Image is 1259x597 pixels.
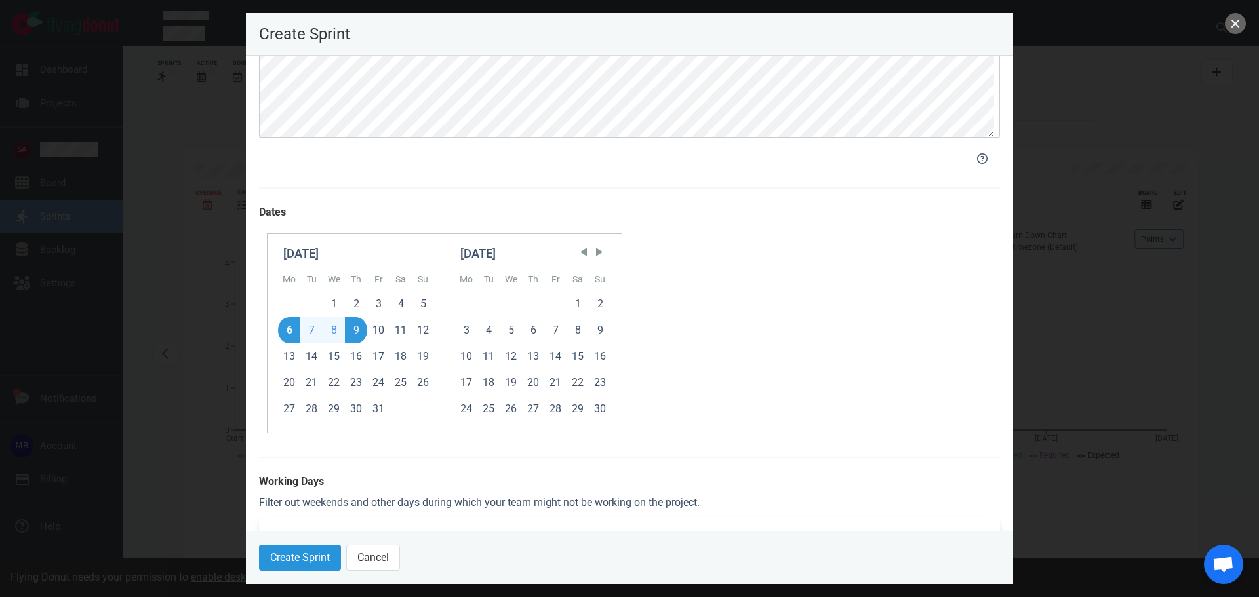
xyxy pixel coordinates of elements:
div: Thu Nov 20 2025 [522,370,544,396]
div: Sun Nov 23 2025 [589,370,611,396]
abbr: Wednesday [505,274,517,284]
div: Mon Nov 17 2025 [455,370,477,396]
span: Previous Month [577,246,590,259]
abbr: Tuesday [484,274,494,284]
div: Sun Nov 30 2025 [589,396,611,422]
abbr: Thursday [528,274,538,284]
div: Wed Oct 01 2025 [323,291,345,317]
div: Tue Nov 25 2025 [477,396,500,422]
div: Tue Nov 04 2025 [477,317,500,343]
div: Fri Oct 17 2025 [367,343,390,370]
abbr: Thursday [351,274,361,284]
div: Sat Nov 01 2025 [567,291,589,317]
div: Mon Nov 03 2025 [455,317,477,343]
div: Tue Oct 21 2025 [300,370,323,396]
abbr: Tuesday [307,274,317,284]
div: Thu Oct 16 2025 [345,343,367,370]
p: Create Sprint [259,26,1000,42]
abbr: Saturday [572,274,583,284]
button: Create Sprint [259,545,341,571]
div: Sun Oct 19 2025 [412,343,434,370]
div: Sat Nov 22 2025 [567,370,589,396]
div: Sun Oct 12 2025 [412,317,434,343]
div: Wed Oct 29 2025 [323,396,345,422]
span: Next Month [593,246,606,259]
div: Mon Oct 06 2025 [278,317,300,343]
div: Sun Oct 05 2025 [412,291,434,317]
abbr: Monday [460,274,473,284]
div: Thu Oct 09 2025 [345,317,367,343]
div: Fri Oct 24 2025 [367,370,390,396]
div: Wed Nov 12 2025 [500,343,522,370]
abbr: Sunday [418,274,428,284]
div: Fri Oct 03 2025 [367,291,390,317]
div: Fri Nov 14 2025 [544,343,567,370]
abbr: Friday [551,274,560,284]
div: Tue Oct 07 2025 [300,317,323,343]
div: Fri Oct 31 2025 [367,396,390,422]
div: Wed Oct 15 2025 [323,343,345,370]
div: Thu Nov 27 2025 [522,396,544,422]
div: Sat Nov 08 2025 [567,317,589,343]
div: Wed Nov 26 2025 [500,396,522,422]
div: Sat Oct 04 2025 [390,291,412,317]
div: Fri Oct 10 2025 [367,317,390,343]
div: Mon Oct 27 2025 [278,396,300,422]
button: close [1225,13,1246,34]
div: Wed Oct 22 2025 [323,370,345,396]
div: Thu Oct 30 2025 [345,396,367,422]
div: [DATE] [283,244,429,263]
div: Thu Oct 23 2025 [345,370,367,396]
abbr: Wednesday [328,274,340,284]
div: Filter out weekends and other days during which your team might not be working on the project. [259,495,1000,510]
abbr: Sunday [595,274,605,284]
div: Tue Nov 18 2025 [477,370,500,396]
label: Working Days [259,474,1000,490]
div: Sat Oct 18 2025 [390,343,412,370]
abbr: Friday [374,274,383,284]
div: Thu Oct 02 2025 [345,291,367,317]
div: Mon Nov 24 2025 [455,396,477,422]
abbr: Saturday [395,274,406,284]
div: Sun Nov 16 2025 [589,343,611,370]
div: [DATE] [460,244,606,263]
div: Sat Nov 15 2025 [567,343,589,370]
div: Thu Nov 06 2025 [522,317,544,343]
div: Fri Nov 21 2025 [544,370,567,396]
div: Wed Nov 19 2025 [500,370,522,396]
div: Mon Oct 20 2025 [278,370,300,396]
div: Sun Nov 02 2025 [589,291,611,317]
div: Sat Oct 11 2025 [390,317,412,343]
div: Thu Nov 13 2025 [522,343,544,370]
div: Mon Nov 10 2025 [455,343,477,370]
div: Sun Oct 26 2025 [412,370,434,396]
div: Tue Oct 28 2025 [300,396,323,422]
div: Fri Nov 07 2025 [544,317,567,343]
div: Tue Oct 14 2025 [300,343,323,370]
div: Tue Nov 11 2025 [477,343,500,370]
div: Wed Oct 08 2025 [323,317,345,343]
div: Wed Nov 05 2025 [500,317,522,343]
div: Mon Oct 13 2025 [278,343,300,370]
abbr: Monday [283,274,296,284]
label: Dates [259,204,1000,220]
div: Fri Nov 28 2025 [544,396,567,422]
div: Open de chat [1204,545,1243,584]
div: Sat Oct 25 2025 [390,370,412,396]
button: Cancel [346,545,400,571]
div: Sat Nov 29 2025 [567,396,589,422]
div: Sun Nov 09 2025 [589,317,611,343]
